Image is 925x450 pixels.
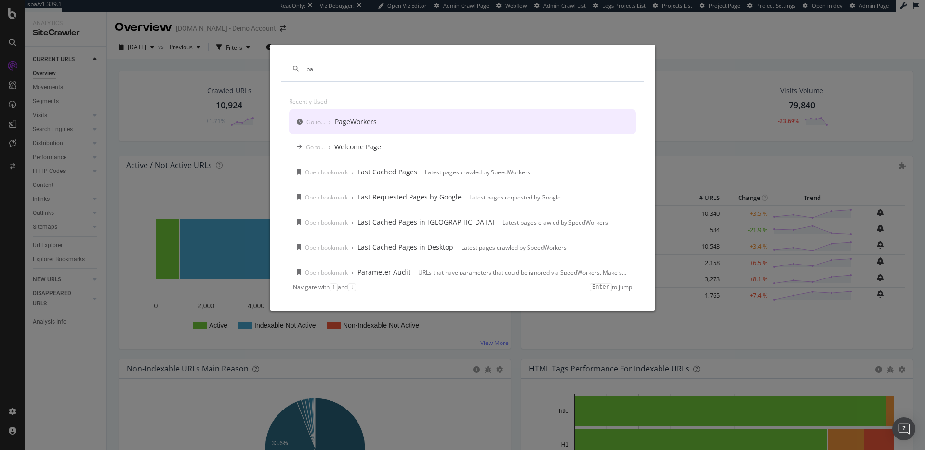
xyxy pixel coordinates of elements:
[330,283,338,291] kbd: ↑
[352,268,354,277] div: ›
[357,167,417,177] div: Last Cached Pages
[425,168,530,176] div: Latest pages crawled by SpeedWorkers
[590,283,612,291] kbd: Enter
[357,217,495,227] div: Last Cached Pages in [GEOGRAPHIC_DATA]
[329,118,331,126] div: ›
[306,143,325,151] div: Go to...
[293,283,356,291] div: Navigate with and
[305,268,348,277] div: Open bookmark
[892,417,915,440] div: Open Intercom Messenger
[461,243,567,251] div: Latest pages crawled by SpeedWorkers
[305,218,348,226] div: Open bookmark
[306,118,325,126] div: Go to...
[590,283,632,291] div: to jump
[469,193,561,201] div: Latest pages requested by Google
[348,283,356,291] kbd: ↓
[305,168,348,176] div: Open bookmark
[352,193,354,201] div: ›
[418,268,628,277] div: URLs that have parameters that could be ignored via SpeedWorkers. Make sure that the parameters a...
[289,93,636,109] div: Recently used
[357,242,453,252] div: Last Cached Pages in Desktop
[352,243,354,251] div: ›
[357,192,462,202] div: Last Requested Pages by Google
[305,193,348,201] div: Open bookmark
[335,117,377,127] div: PageWorkers
[306,65,632,73] input: Type a command or search…
[357,267,410,277] div: Parameter Audit
[305,243,348,251] div: Open bookmark
[334,142,381,152] div: Welcome Page
[352,168,354,176] div: ›
[270,45,655,310] div: modal
[352,218,354,226] div: ›
[329,143,330,151] div: ›
[502,218,608,226] div: Latest pages crawled by SpeedWorkers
